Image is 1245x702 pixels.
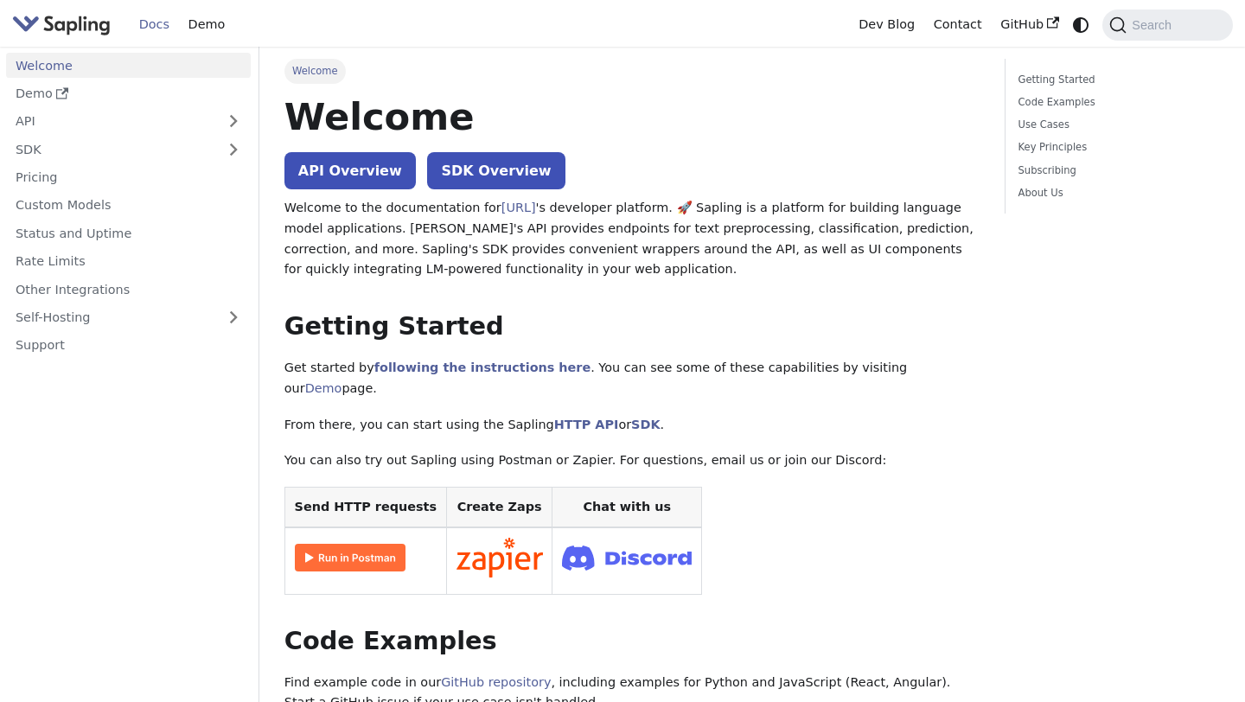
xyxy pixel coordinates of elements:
[1018,117,1214,133] a: Use Cases
[1018,185,1214,201] a: About Us
[284,626,980,657] h2: Code Examples
[284,488,446,528] th: Send HTTP requests
[6,249,251,274] a: Rate Limits
[446,488,552,528] th: Create Zaps
[427,152,565,189] a: SDK Overview
[6,193,251,218] a: Custom Models
[441,675,551,689] a: GitHub repository
[501,201,536,214] a: [URL]
[1102,10,1232,41] button: Search (Command+K)
[1069,12,1094,37] button: Switch between dark and light mode (currently system mode)
[924,11,992,38] a: Contact
[374,361,591,374] a: following the instructions here
[991,11,1068,38] a: GitHub
[1018,163,1214,179] a: Subscribing
[554,418,619,431] a: HTTP API
[216,137,251,162] button: Expand sidebar category 'SDK'
[284,450,980,471] p: You can also try out Sapling using Postman or Zapier. For questions, email us or join our Discord:
[284,152,416,189] a: API Overview
[6,165,251,190] a: Pricing
[12,12,117,37] a: Sapling.aiSapling.ai
[284,358,980,399] p: Get started by . You can see some of these capabilities by visiting our page.
[295,544,405,571] img: Run in Postman
[216,109,251,134] button: Expand sidebar category 'API'
[179,11,234,38] a: Demo
[6,53,251,78] a: Welcome
[284,93,980,140] h1: Welcome
[305,381,342,395] a: Demo
[562,540,692,576] img: Join Discord
[6,137,216,162] a: SDK
[6,109,216,134] a: API
[6,305,251,330] a: Self-Hosting
[631,418,660,431] a: SDK
[284,198,980,280] p: Welcome to the documentation for 's developer platform. 🚀 Sapling is a platform for building lang...
[284,59,346,83] span: Welcome
[1127,18,1182,32] span: Search
[849,11,923,38] a: Dev Blog
[6,333,251,358] a: Support
[130,11,179,38] a: Docs
[284,59,980,83] nav: Breadcrumbs
[284,415,980,436] p: From there, you can start using the Sapling or .
[284,311,980,342] h2: Getting Started
[6,220,251,246] a: Status and Uptime
[12,12,111,37] img: Sapling.ai
[6,277,251,302] a: Other Integrations
[552,488,702,528] th: Chat with us
[1018,94,1214,111] a: Code Examples
[1018,139,1214,156] a: Key Principles
[6,81,251,106] a: Demo
[456,538,543,578] img: Connect in Zapier
[1018,72,1214,88] a: Getting Started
